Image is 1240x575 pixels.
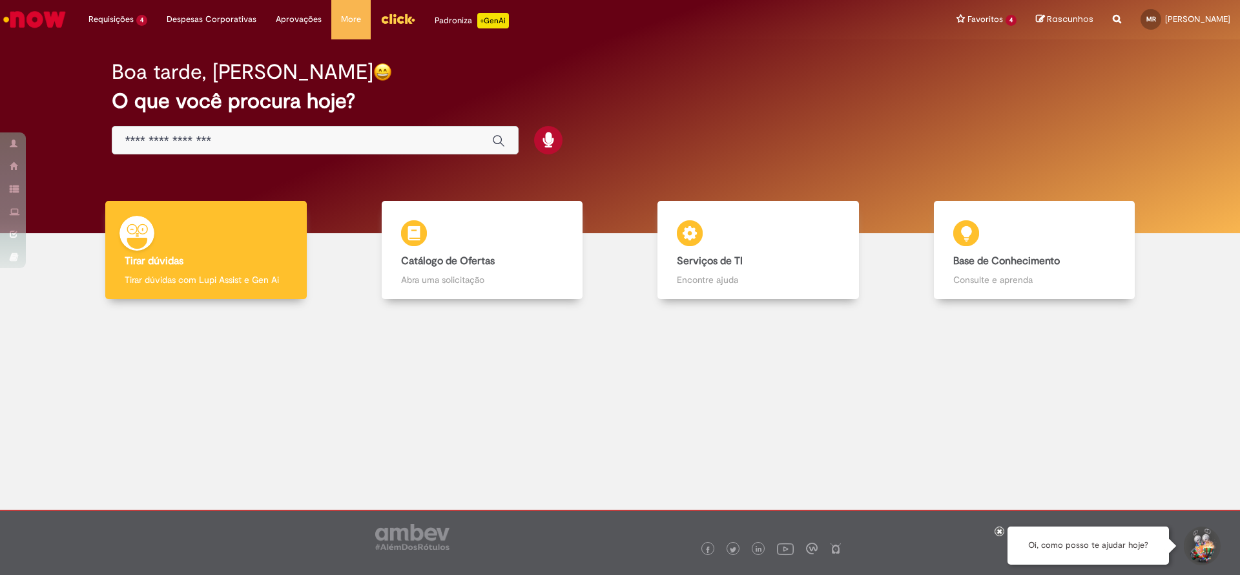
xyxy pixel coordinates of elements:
img: logo_footer_twitter.png [730,547,736,553]
span: Aprovações [276,13,322,26]
img: logo_footer_naosei.png [830,543,842,554]
span: Rascunhos [1047,13,1093,25]
b: Tirar dúvidas [125,255,183,267]
p: Encontre ajuda [677,273,840,286]
h2: Boa tarde, [PERSON_NAME] [112,61,373,83]
p: Abra uma solicitação [401,273,564,286]
a: Serviços de TI Encontre ajuda [620,201,896,300]
span: 4 [1006,15,1017,26]
img: logo_footer_workplace.png [806,543,818,554]
b: Catálogo de Ofertas [401,255,495,267]
h2: O que você procura hoje? [112,90,1129,112]
span: MR [1146,15,1156,23]
div: Oi, como posso te ajudar hoje? [1008,527,1169,565]
span: More [341,13,361,26]
img: logo_footer_ambev_rotulo_gray.png [375,524,449,550]
img: happy-face.png [373,63,392,81]
div: Padroniza [435,13,509,28]
p: Tirar dúvidas com Lupi Assist e Gen Ai [125,273,287,286]
a: Rascunhos [1036,14,1093,26]
span: Despesas Corporativas [167,13,256,26]
img: click_logo_yellow_360x200.png [380,9,415,28]
img: logo_footer_facebook.png [705,547,711,553]
button: Iniciar Conversa de Suporte [1182,527,1221,565]
a: Base de Conhecimento Consulte e aprenda [896,201,1173,300]
span: Favoritos [967,13,1003,26]
span: 4 [136,15,147,26]
img: ServiceNow [1,6,68,32]
p: Consulte e aprenda [953,273,1116,286]
b: Base de Conhecimento [953,255,1060,267]
img: logo_footer_linkedin.png [756,546,762,554]
a: Catálogo de Ofertas Abra uma solicitação [344,201,621,300]
span: Requisições [88,13,134,26]
a: Tirar dúvidas Tirar dúvidas com Lupi Assist e Gen Ai [68,201,344,300]
img: logo_footer_youtube.png [777,540,794,557]
span: [PERSON_NAME] [1165,14,1230,25]
p: +GenAi [477,13,509,28]
b: Serviços de TI [677,255,743,267]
